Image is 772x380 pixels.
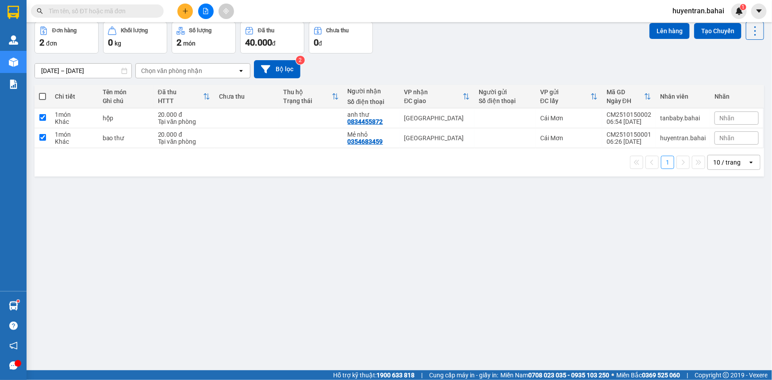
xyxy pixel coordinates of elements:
div: Đơn hàng [52,27,77,34]
div: bao thư [103,134,149,142]
div: Cái Mơn [8,8,78,18]
div: Số điện thoại [479,97,531,104]
span: Cung cấp máy in - giấy in: [429,370,498,380]
div: [GEOGRAPHIC_DATA] [84,8,174,27]
div: ĐC giao [404,97,463,104]
button: Số lượng2món [172,22,236,54]
span: Nhãn [719,134,734,142]
div: Đã thu [258,27,274,34]
span: 1 [741,4,745,10]
th: Toggle SortBy [279,85,343,108]
div: Tại văn phòng [158,118,211,125]
div: 20.000 đ [158,131,211,138]
div: Khối lượng [121,27,148,34]
img: warehouse-icon [9,58,18,67]
div: Mã GD [607,88,644,96]
div: Nhân viên [660,93,706,100]
span: đ [319,40,322,47]
div: Ngày ĐH [607,97,644,104]
div: 1 món [55,111,94,118]
span: kg [115,40,121,47]
span: plus [182,8,188,14]
div: [GEOGRAPHIC_DATA] [404,115,470,122]
svg: open [238,67,245,74]
div: Chưa thu [219,93,274,100]
button: Lên hàng [649,23,690,39]
div: 10 / trang [713,158,741,167]
div: 0354683459 [348,138,383,145]
span: caret-down [755,7,763,15]
div: 06:54 [DATE] [607,118,651,125]
span: Hỗ trợ kỹ thuật: [333,370,415,380]
th: Toggle SortBy [400,85,475,108]
button: Bộ lọc [254,60,300,78]
sup: 2 [296,56,305,65]
span: Nhãn [719,115,734,122]
span: Miền Nam [500,370,609,380]
button: file-add [198,4,214,19]
div: Cái Mơn [540,134,598,142]
button: 1 [661,156,674,169]
strong: 0369 525 060 [642,372,680,379]
div: HTTT [158,97,204,104]
span: huyentran.bahai [665,5,731,16]
input: Select a date range. [35,64,131,78]
span: ⚪️ [611,373,614,377]
div: Tên món [103,88,149,96]
span: | [421,370,422,380]
button: Chưa thu0đ [309,22,373,54]
div: Cái Mơn [540,115,598,122]
span: CR : [7,57,20,66]
img: warehouse-icon [9,35,18,45]
div: Mẻ nhỏ [84,27,174,38]
div: Số điện thoại [348,98,396,105]
div: Chưa thu [326,27,349,34]
span: message [9,361,18,370]
div: ĐC lấy [540,97,591,104]
span: món [183,40,196,47]
div: Chọn văn phòng nhận [141,66,202,75]
svg: open [748,159,755,166]
span: copyright [723,372,729,378]
button: aim [219,4,234,19]
div: Ghi chú [103,97,149,104]
button: Đơn hàng2đơn [35,22,99,54]
div: Nhãn [714,93,759,100]
div: Khác [55,118,94,125]
span: notification [9,342,18,350]
div: 1 món [55,131,94,138]
span: 0 [314,37,319,48]
div: VP nhận [404,88,463,96]
th: Toggle SortBy [536,85,602,108]
div: [GEOGRAPHIC_DATA] [404,134,470,142]
th: Toggle SortBy [154,85,215,108]
span: đ [272,40,276,47]
div: Mẻ nhỏ [348,131,396,138]
div: Trạng thái [283,97,331,104]
sup: 1 [17,300,19,303]
span: Nhận: [84,8,106,17]
span: 0 [108,37,113,48]
span: Gửi: [8,8,21,18]
div: Thu hộ [283,88,331,96]
div: hộp [103,115,149,122]
button: caret-down [751,4,767,19]
div: 06:26 [DATE] [607,138,651,145]
span: 2 [177,37,181,48]
div: 0834455872 [348,118,383,125]
div: 20.000 [7,56,80,66]
div: Khác [55,138,94,145]
span: question-circle [9,322,18,330]
div: Người gửi [479,88,531,96]
img: warehouse-icon [9,301,18,311]
strong: 1900 633 818 [376,372,415,379]
div: Số lượng [189,27,212,34]
div: huyentran.bahai [660,134,706,142]
span: đơn [46,40,57,47]
sup: 1 [740,4,746,10]
span: 40.000 [245,37,272,48]
div: 0354683459 [84,38,174,50]
span: search [37,8,43,14]
div: VP gửi [540,88,591,96]
div: Đã thu [158,88,204,96]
